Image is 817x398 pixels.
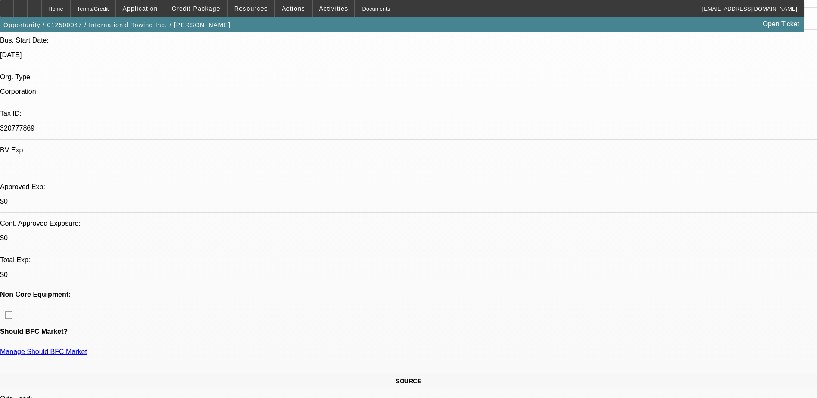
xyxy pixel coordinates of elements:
[165,0,227,17] button: Credit Package
[228,0,274,17] button: Resources
[319,5,348,12] span: Activities
[3,22,230,28] span: Opportunity / 012500047 / International Towing Inc. / [PERSON_NAME]
[122,5,158,12] span: Application
[234,5,268,12] span: Resources
[396,378,422,385] span: SOURCE
[275,0,312,17] button: Actions
[282,5,305,12] span: Actions
[313,0,355,17] button: Activities
[116,0,164,17] button: Application
[172,5,221,12] span: Credit Package
[759,17,803,31] a: Open Ticket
